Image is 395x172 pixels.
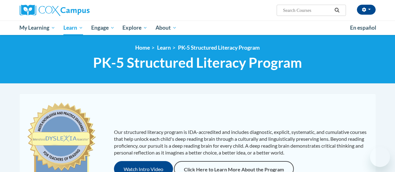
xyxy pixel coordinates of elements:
[20,5,90,16] img: Cox Campus
[157,44,171,51] a: Learn
[156,24,177,32] span: About
[122,24,147,32] span: Explore
[370,147,390,167] iframe: Button to launch messaging window
[151,21,181,35] a: About
[19,24,55,32] span: My Learning
[346,21,380,34] a: En español
[282,7,332,14] input: Search Courses
[135,44,150,51] a: Home
[118,21,151,35] a: Explore
[178,44,260,51] a: PK-5 Structured Literacy Program
[114,129,369,156] p: Our structured literacy program is IDA-accredited and includes diagnostic, explicit, systematic, ...
[63,24,83,32] span: Learn
[87,21,119,35] a: Engage
[59,21,87,35] a: Learn
[15,21,380,35] div: Main menu
[350,24,376,31] span: En español
[91,24,115,32] span: Engage
[20,5,132,16] a: Cox Campus
[332,7,342,14] button: Search
[93,54,302,71] span: PK-5 Structured Literacy Program
[16,21,60,35] a: My Learning
[357,5,376,15] button: Account Settings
